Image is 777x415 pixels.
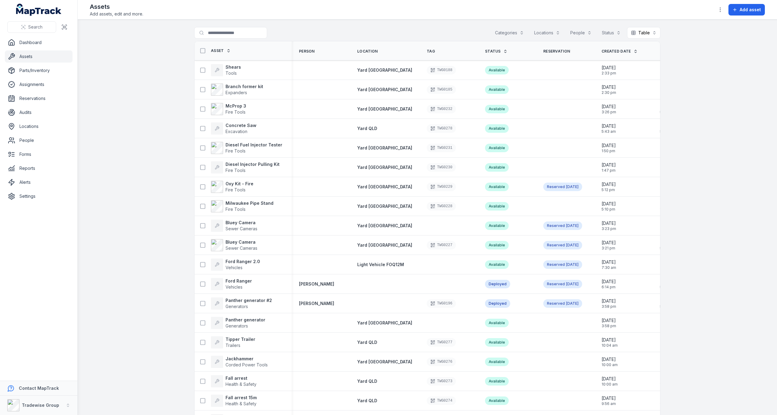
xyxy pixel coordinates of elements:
[543,260,582,269] a: Reserved[DATE]
[602,259,616,270] time: 6/4/2025, 7:30:05 AM
[543,49,570,54] span: Reservation
[543,183,582,191] a: Reserved[DATE]
[427,49,435,54] span: Tag
[740,7,761,13] span: Add asset
[660,362,674,367] span: 3:52 pm
[602,240,616,246] span: [DATE]
[427,377,456,386] div: TWG0273
[627,27,660,39] button: Table
[5,162,73,174] a: Reports
[485,66,509,74] div: Available
[211,297,272,310] a: Panther generator #2Generators
[602,395,616,406] time: 5/28/2025, 9:56:51 AM
[226,278,252,284] strong: Ford Ranger
[427,183,456,191] div: TWG0229
[211,239,257,251] a: Bluey CameraSewer Cameras
[543,241,582,249] a: Reserved[DATE]
[602,376,618,382] span: [DATE]
[427,358,456,366] div: TWG0276
[211,220,257,232] a: Bluey CameraSewer Cameras
[357,378,377,384] a: Yard QLD
[357,398,377,404] a: Yard QLD
[357,398,377,403] span: Yard QLD
[660,71,674,76] span: 2:33 pm
[357,223,412,229] a: Yard [GEOGRAPHIC_DATA]
[211,48,224,53] span: Asset
[602,356,618,367] time: 5/28/2025, 10:00:46 AM
[226,343,240,348] span: Trailers
[357,223,412,228] span: Yard [GEOGRAPHIC_DATA]
[602,298,616,304] span: [DATE]
[602,168,616,173] span: 1:47 pm
[660,395,674,401] span: [DATE]
[660,220,674,226] span: [DATE]
[357,320,412,325] span: Yard [GEOGRAPHIC_DATA]
[90,11,143,17] span: Add assets, edit and more.
[660,376,676,382] span: [DATE]
[226,226,257,231] span: Sewer Cameras
[226,304,248,309] span: Generators
[660,220,674,231] time: 7/22/2025, 3:23:22 PM
[602,279,616,290] time: 6/3/2025, 6:14:24 PM
[211,317,265,329] a: Panther generatorGenerators
[299,281,334,287] a: [PERSON_NAME]
[226,161,280,167] strong: Diesel Injector Pulling Kit
[602,395,616,401] span: [DATE]
[660,376,676,387] time: 5/28/2025, 10:00:31 AM
[485,124,509,133] div: Available
[211,278,252,290] a: Ford RangerVehicles
[660,129,674,134] span: 5:44 am
[543,221,582,230] a: Reserved[DATE]
[660,304,674,309] span: 5:42 am
[226,109,246,115] span: Fire Tools
[226,362,268,367] span: Corded Power Tools
[90,2,143,11] h2: Assets
[427,124,456,133] div: TWG0278
[660,162,674,168] span: [DATE]
[660,84,674,90] span: [DATE]
[660,142,674,149] span: [DATE]
[602,220,616,231] time: 7/22/2025, 3:23:22 PM
[357,87,412,92] span: Yard [GEOGRAPHIC_DATA]
[602,149,616,153] span: 1:50 pm
[485,241,509,249] div: Available
[427,144,456,152] div: TWG0231
[660,324,674,328] span: 3:58 pm
[211,122,256,135] a: Concrete SawExcavation
[357,145,412,151] a: Yard [GEOGRAPHIC_DATA]
[660,401,674,406] span: 9:56 am
[602,220,616,226] span: [DATE]
[211,103,246,115] a: McProp 3Fire Tools
[660,65,674,76] time: 9/16/2025, 2:33:22 PM
[660,84,674,95] time: 9/16/2025, 2:30:21 PM
[357,164,412,170] a: Yard [GEOGRAPHIC_DATA]
[226,395,257,401] strong: Fall arrest 15m
[602,84,616,95] time: 9/16/2025, 2:30:06 PM
[211,161,280,173] a: Diesel Injector Pulling KitFire Tools
[566,262,579,267] time: 6/4/2025, 8:00:00 AM
[226,356,268,362] strong: Jackhammer
[5,176,73,188] a: Alerts
[660,90,674,95] span: 2:30 pm
[211,181,253,193] a: Oxy Kit - FireFire Tools
[543,280,582,288] div: Reserved
[543,260,582,269] div: Reserved
[660,49,697,54] a: Updated Date
[427,163,456,172] div: TWG0230
[5,148,73,160] a: Forms
[485,163,509,172] div: Available
[660,104,674,115] time: 9/16/2025, 5:36:03 PM
[357,262,404,267] span: Light Vehicle FOQ12M
[660,142,674,153] time: 8/28/2025, 3:18:05 PM
[357,125,377,132] a: Yard QLD
[485,105,509,113] div: Available
[28,24,42,30] span: Search
[427,396,456,405] div: TWG0274
[543,280,582,288] a: Reserved[DATE]
[660,298,674,309] time: 10/2/2025, 5:42:29 AM
[226,401,256,406] span: Health & Safety
[485,377,509,386] div: Available
[357,339,377,345] a: Yard QLD
[602,337,618,348] time: 5/28/2025, 10:04:08 AM
[602,71,616,76] span: 2:33 pm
